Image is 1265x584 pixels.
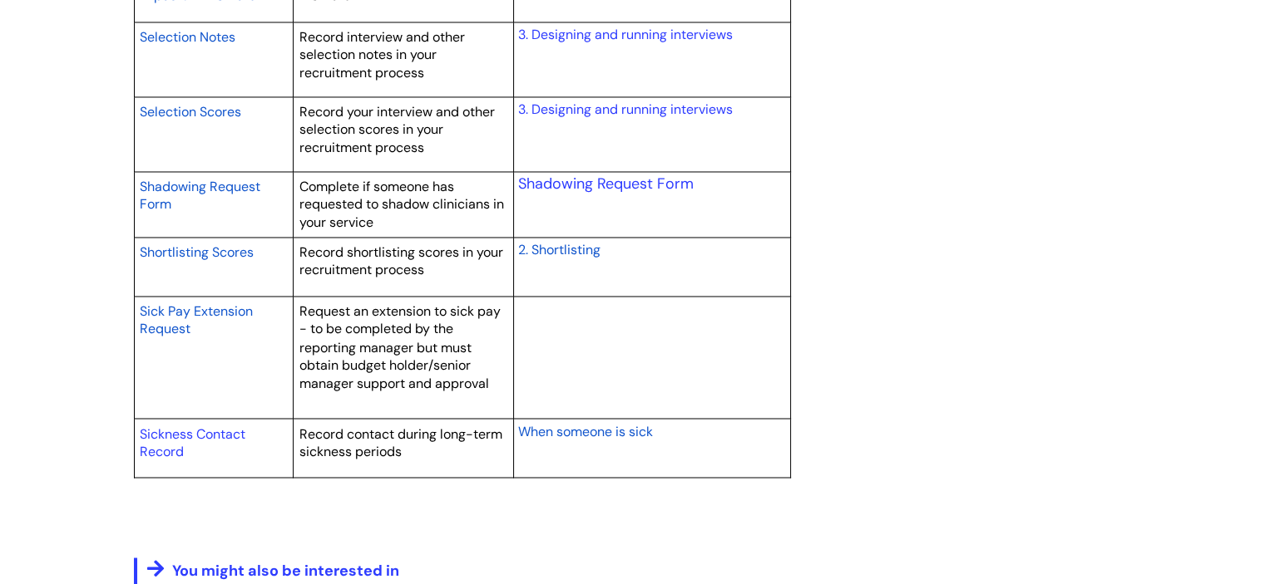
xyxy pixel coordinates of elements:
span: 2. Shortlisting [517,241,600,258]
a: Shadowing Request Form [517,174,693,194]
span: Record shortlisting scores in your recruitment process [299,243,503,279]
a: Sickness Contact Record [140,425,245,460]
a: Sick Pay Extension Request [140,301,253,339]
span: Selection Notes [140,28,235,46]
span: Shortlisting Scores [140,243,254,261]
span: When someone is sick [517,422,652,439]
a: 3. Designing and running interviews [517,26,732,43]
a: 3. Designing and running interviews [517,101,732,118]
span: Record contact during long-term sickness periods [299,425,502,460]
a: Shadowing Request Form [140,176,260,214]
span: You might also be interested in [172,560,399,580]
span: Shadowing Request Form [140,178,260,213]
span: Record your interview and other selection scores in your recruitment process [299,103,495,156]
a: 2. Shortlisting [517,239,600,259]
span: Record interview and other selection notes in your recruitment process [299,28,465,81]
span: Request an extension to sick pay - to be completed by the reporting manager but must obtain budge... [299,302,501,391]
span: Sick Pay Extension Request [140,302,253,338]
span: Selection Scores [140,103,241,120]
a: Selection Notes [140,27,235,47]
a: Shortlisting Scores [140,242,254,262]
span: Complete if someone has requested to shadow clinicians in your service [299,178,504,231]
a: Selection Scores [140,101,241,121]
a: When someone is sick [517,420,652,440]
